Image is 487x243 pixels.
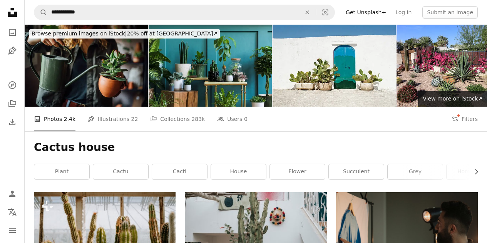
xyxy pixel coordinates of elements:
a: cactu [93,164,148,179]
a: Log in / Sign up [5,186,20,201]
a: Browse premium images on iStock|20% off at [GEOGRAPHIC_DATA]↗ [25,25,224,43]
a: Collections [5,96,20,111]
a: flower [270,164,325,179]
a: Explore [5,77,20,93]
a: Users 0 [217,107,248,131]
a: plant [34,164,89,179]
a: Get Unsplash+ [341,6,391,18]
button: Clear [299,5,316,20]
a: a group of cactus plants in a greenhouse [34,236,176,243]
a: Illustrations 22 [88,107,138,131]
a: succulent [329,164,384,179]
img: Doorway in Ostuni, Puglia Italy [273,25,396,107]
a: grey [388,164,443,179]
span: 22 [131,115,138,123]
h1: Cactus house [34,141,478,154]
button: Filters [452,107,478,131]
a: Illustrations [5,43,20,59]
a: cacti [152,164,207,179]
form: Find visuals sitewide [34,5,335,20]
button: Submit an image [422,6,478,18]
a: Download History [5,114,20,130]
a: Log in [391,6,416,18]
button: Search Unsplash [34,5,47,20]
button: Menu [5,223,20,238]
a: Collections 283k [150,107,205,131]
span: 283k [191,115,205,123]
a: a tree with a stuffed animal on it [185,228,326,235]
a: View more on iStock↗ [418,91,487,107]
button: scroll list to the right [469,164,478,179]
a: Photos [5,25,20,40]
span: 20% off at [GEOGRAPHIC_DATA] ↗ [32,30,218,37]
a: house [211,164,266,179]
span: Browse premium images on iStock | [32,30,127,37]
img: Stylish composition of home garden interior filled a lot of beautiful plants, cacti, succulents, ... [149,25,272,107]
span: View more on iStock ↗ [423,96,482,102]
span: 0 [244,115,248,123]
button: Language [5,204,20,220]
button: Visual search [316,5,335,20]
img: Woman watering flowers [25,25,148,107]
